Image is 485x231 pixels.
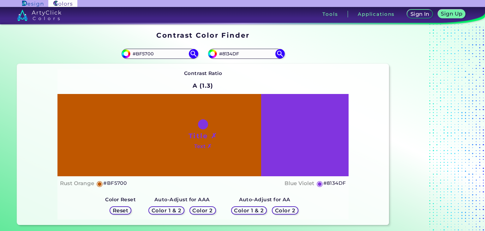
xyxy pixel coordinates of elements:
[190,79,216,93] h2: A (1.3)
[276,208,294,213] h5: Color 2
[130,50,189,58] input: type color 1..
[96,180,103,187] h5: ◉
[358,12,395,16] h3: Applications
[217,50,276,58] input: type color 2..
[239,197,290,203] strong: Auto-Adjust for AA
[189,49,198,59] img: icon search
[411,12,428,16] h5: Sign In
[17,9,62,21] img: logo_artyclick_colors_white.svg
[442,11,462,16] h5: Sign Up
[189,131,218,140] h1: Title ✗
[323,179,346,187] h5: #8134DF
[22,1,43,7] img: ArtyClick Design logo
[60,179,94,188] h4: Rust Orange
[154,197,210,203] strong: Auto-Adjust for AAA
[113,208,128,213] h5: Reset
[316,180,323,187] h5: ◉
[275,49,285,59] img: icon search
[184,70,222,76] strong: Contrast Ratio
[156,30,249,40] h1: Contrast Color Finder
[236,208,262,213] h5: Color 1 & 2
[105,197,136,203] strong: Color Reset
[194,142,212,151] h4: Text ✗
[284,179,314,188] h4: Blue Violet
[322,12,338,16] h3: Tools
[439,10,464,18] a: Sign Up
[194,208,212,213] h5: Color 2
[408,10,431,18] a: Sign In
[153,208,180,213] h5: Color 1 & 2
[103,179,127,187] h5: #BF5700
